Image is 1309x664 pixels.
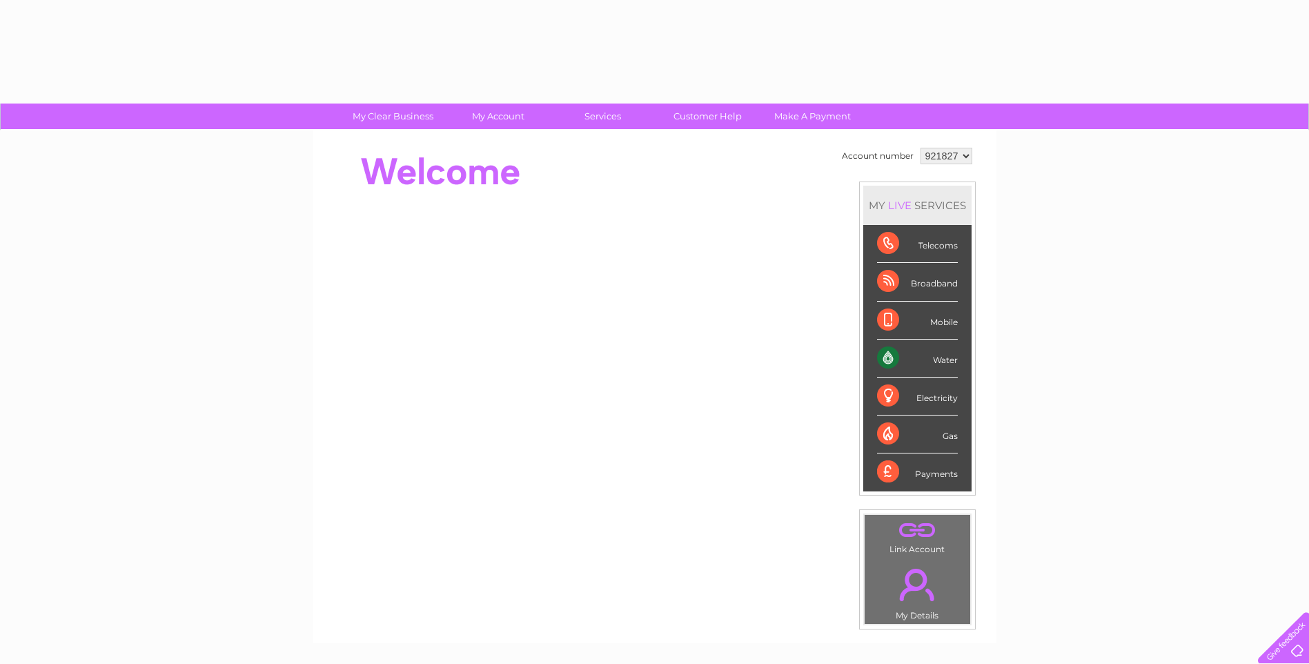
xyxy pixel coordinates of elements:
a: . [868,560,967,609]
div: Telecoms [877,225,958,263]
a: Customer Help [651,104,765,129]
a: My Clear Business [336,104,450,129]
a: Services [546,104,660,129]
td: My Details [864,557,971,625]
div: Payments [877,453,958,491]
div: Mobile [877,302,958,340]
div: Broadband [877,263,958,301]
div: Water [877,340,958,378]
div: Electricity [877,378,958,416]
div: MY SERVICES [863,186,972,225]
a: My Account [441,104,555,129]
a: Make A Payment [756,104,869,129]
div: Gas [877,416,958,453]
a: . [868,518,967,543]
td: Account number [838,144,917,168]
td: Link Account [864,514,971,558]
div: LIVE [885,199,914,212]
